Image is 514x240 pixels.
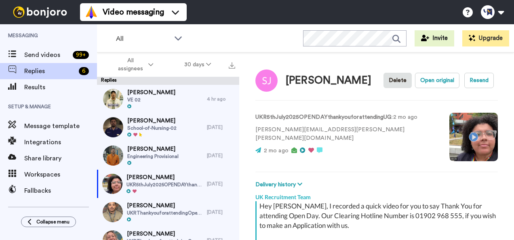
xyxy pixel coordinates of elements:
span: Workspaces [24,170,97,179]
button: Delete [383,73,412,88]
div: [DATE] [207,209,235,215]
span: [PERSON_NAME] [127,88,175,97]
span: School-of-Nursing-02 [127,125,177,131]
div: 6 [79,67,89,75]
button: Export all results that match these filters now. [226,59,238,71]
a: [PERSON_NAME]VE 024 hr ago [97,85,239,113]
button: Delivery history [255,180,305,189]
span: Send videos [24,50,70,60]
a: [PERSON_NAME]Engineering Provisional[DATE] [97,141,239,170]
span: Results [24,82,97,92]
div: UK Recruitment Team [255,189,498,201]
p: [PERSON_NAME][EMAIL_ADDRESS][PERSON_NAME][PERSON_NAME][DOMAIN_NAME] [255,126,437,143]
button: 30 days [169,57,227,72]
span: All assignees [114,57,147,73]
p: : 2 mo ago [255,113,437,122]
span: [PERSON_NAME] [126,173,203,181]
img: 6b617ba7-36f8-43bc-b415-7b933d53bc13-thumb.jpg [103,145,123,166]
img: 62ddf3be-d088-421e-bd24-cb50b731b943-thumb.jpg [103,89,123,109]
span: Engineering Provisional [127,153,179,160]
div: Replies [97,77,239,85]
span: UKR5thJuly2025OPENDAYthankyouforattendingUG [126,181,203,188]
div: [DATE] [207,181,235,187]
img: 53ebc867-3551-4c33-9c4f-a2c0f8619231-thumb.jpg [103,117,123,137]
strong: UKR5thJuly2025OPENDAYthankyouforattendingUG [255,114,392,120]
button: Open original [415,73,459,88]
span: Video messaging [103,6,164,18]
span: Integrations [24,137,97,147]
img: export.svg [229,62,235,69]
img: vm-color.svg [85,6,98,19]
button: All assignees [99,53,169,76]
span: Collapse menu [36,219,70,225]
a: [PERSON_NAME]UKR5thJuly2025OPENDAYthankyouforattendingUG[DATE] [97,170,239,198]
a: [PERSON_NAME]School-of-Nursing-02[DATE] [97,113,239,141]
span: Share library [24,154,97,163]
div: [PERSON_NAME] [286,75,371,86]
img: bj-logo-header-white.svg [10,6,70,18]
img: 306affc4-67f5-4576-b84b-975298d191fe-thumb.jpg [102,174,122,194]
div: [DATE] [207,124,235,131]
div: [DATE] [207,152,235,159]
span: [PERSON_NAME] [127,145,179,153]
a: [PERSON_NAME]UKRThankyouforattendingOpenDay170825PG[DATE] [97,198,239,226]
img: b7030a2a-8961-4414-9314-e8a62d8fdab0-thumb.jpg [103,202,123,222]
span: UKRThankyouforattendingOpenDay170825PG [127,210,203,216]
button: Invite [415,30,454,46]
button: Resend [464,73,494,88]
button: Collapse menu [21,217,76,227]
div: 99 + [73,51,89,59]
span: [PERSON_NAME] [127,202,203,210]
span: All [116,34,170,44]
div: 4 hr ago [207,96,235,102]
span: [PERSON_NAME] [127,117,177,125]
span: [PERSON_NAME] [127,230,203,238]
span: Replies [24,66,76,76]
span: 2 mo ago [264,148,289,154]
span: VE 02 [127,97,175,103]
button: Upgrade [462,30,509,46]
span: Fallbacks [24,186,97,196]
span: Message template [24,121,97,131]
img: Image of Sarah Jenkins [255,69,278,92]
